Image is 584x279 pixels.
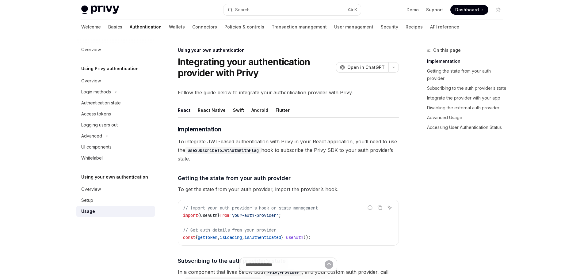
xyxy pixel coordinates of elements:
[81,46,101,53] div: Overview
[185,147,261,154] code: useSubscribeToJwtAuthWithFlag
[76,206,155,217] a: Usage
[81,197,93,204] div: Setup
[217,213,220,218] span: }
[286,235,303,240] span: useAuth
[386,204,394,212] button: Ask AI
[178,103,190,117] div: React
[76,153,155,164] a: Whitelabel
[426,7,443,13] a: Support
[427,113,508,123] a: Advanced Usage
[366,204,374,212] button: Report incorrect code
[81,132,102,140] div: Advanced
[244,235,281,240] span: isAuthenticated
[81,88,111,96] div: Login methods
[81,77,101,85] div: Overview
[178,174,291,182] span: Getting the state from your auth provider
[493,5,503,15] button: Toggle dark mode
[325,260,333,269] button: Send message
[427,66,508,83] a: Getting the state from your auth provider
[230,213,279,218] span: 'your-auth-provider'
[76,86,155,97] button: Toggle Login methods section
[272,20,327,34] a: Transaction management
[183,213,198,218] span: import
[376,204,384,212] button: Copy the contents from the code block
[334,20,373,34] a: User management
[347,64,385,70] span: Open in ChatGPT
[200,213,217,218] span: useAuth
[217,235,220,240] span: ,
[76,195,155,206] a: Setup
[407,7,419,13] a: Demo
[198,213,200,218] span: {
[130,20,162,34] a: Authentication
[303,235,311,240] span: ();
[81,110,111,118] div: Access tokens
[81,6,119,14] img: light logo
[76,184,155,195] a: Overview
[81,143,112,151] div: UI components
[220,213,230,218] span: from
[81,173,148,181] h5: Using your own authentication
[178,88,399,97] span: Follow the guide below to integrate your authentication provider with Privy.
[220,235,242,240] span: isLoading
[76,119,155,130] a: Logging users out
[81,208,95,215] div: Usage
[81,154,103,162] div: Whitelabel
[284,235,286,240] span: =
[81,121,118,129] div: Logging users out
[281,235,284,240] span: }
[81,20,101,34] a: Welcome
[251,103,268,117] div: Android
[76,141,155,153] a: UI components
[242,235,244,240] span: ,
[450,5,488,15] a: Dashboard
[381,20,398,34] a: Security
[235,6,252,13] div: Search...
[76,130,155,141] button: Toggle Advanced section
[76,108,155,119] a: Access tokens
[224,20,264,34] a: Policies & controls
[427,123,508,132] a: Accessing User Authentication Status
[433,47,461,54] span: On this page
[76,44,155,55] a: Overview
[178,47,399,53] div: Using your own authentication
[81,186,101,193] div: Overview
[233,103,244,117] div: Swift
[81,99,121,107] div: Authentication state
[178,125,221,134] span: Implementation
[76,75,155,86] a: Overview
[279,213,281,218] span: ;
[178,185,399,194] span: To get the state from your auth provider, import the provider’s hook.
[348,7,357,12] span: Ctrl K
[455,7,479,13] span: Dashboard
[76,97,155,108] a: Authentication state
[183,235,195,240] span: const
[81,65,139,72] h5: Using Privy authentication
[427,56,508,66] a: Implementation
[198,103,226,117] div: React Native
[406,20,423,34] a: Recipes
[276,103,290,117] div: Flutter
[178,56,334,78] h1: Integrating your authentication provider with Privy
[183,205,318,211] span: // Import your auth provider's hook or state management
[427,93,508,103] a: Integrate the provider with your app
[427,83,508,93] a: Subscribing to the auth provider’s state
[223,4,361,15] button: Open search
[169,20,185,34] a: Wallets
[427,103,508,113] a: Disabling the external auth provider
[192,20,217,34] a: Connectors
[195,235,198,240] span: {
[246,258,325,271] input: Ask a question...
[178,137,399,163] span: To integrate JWT-based authentication with Privy in your React application, you’ll need to use th...
[430,20,459,34] a: API reference
[183,227,276,233] span: // Get auth details from your provider
[108,20,122,34] a: Basics
[336,62,388,73] button: Open in ChatGPT
[198,235,217,240] span: getToken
